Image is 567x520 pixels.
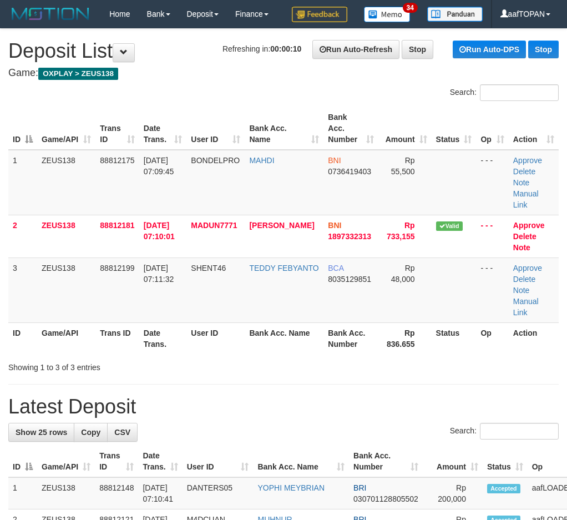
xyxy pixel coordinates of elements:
[432,107,477,150] th: Status: activate to sort column ascending
[37,258,95,322] td: ZEUS138
[257,483,325,492] a: YOPHI MEYBRIAN
[139,107,187,150] th: Date Trans.: activate to sort column ascending
[353,483,366,492] span: BRI
[8,40,559,62] h1: Deposit List
[183,446,254,477] th: User ID: activate to sort column ascending
[513,275,535,284] a: Delete
[513,189,539,209] a: Manual Link
[138,477,182,509] td: [DATE] 07:10:41
[8,322,37,354] th: ID
[37,215,95,258] td: ZEUS138
[328,232,371,241] span: Copy 1897332313 to clipboard
[453,41,526,58] a: Run Auto-DPS
[513,156,542,165] a: Approve
[138,446,182,477] th: Date Trans.: activate to sort column ascending
[95,446,138,477] th: Trans ID: activate to sort column ascending
[37,150,95,215] td: ZEUS138
[186,107,245,150] th: User ID: activate to sort column ascending
[8,446,37,477] th: ID: activate to sort column descending
[476,215,508,258] td: - - -
[328,167,371,176] span: Copy 0736419403 to clipboard
[323,322,378,354] th: Bank Acc. Number
[37,107,95,150] th: Game/API: activate to sort column ascending
[144,156,174,176] span: [DATE] 07:09:45
[423,477,483,509] td: Rp 200,000
[8,423,74,442] a: Show 25 rows
[528,41,559,58] a: Stop
[450,423,559,440] label: Search:
[222,44,301,53] span: Refreshing in:
[8,215,37,258] td: 2
[487,484,520,493] span: Accepted
[249,221,314,230] a: [PERSON_NAME]
[191,221,237,230] span: MADUN7771
[423,446,483,477] th: Amount: activate to sort column ascending
[513,264,542,272] a: Approve
[480,84,559,101] input: Search:
[8,396,559,418] h1: Latest Deposit
[100,221,134,230] span: 88812181
[107,423,138,442] a: CSV
[353,494,418,503] span: Copy 030701128805502 to clipboard
[8,150,37,215] td: 1
[480,423,559,440] input: Search:
[476,322,508,354] th: Op
[270,44,301,53] strong: 00:00:10
[513,232,536,241] a: Delete
[509,322,559,354] th: Action
[513,167,535,176] a: Delete
[436,221,463,231] span: Valid transaction
[74,423,108,442] a: Copy
[328,156,341,165] span: BNI
[8,68,559,79] h4: Game:
[249,264,318,272] a: TEDDY FEBYANTO
[144,264,174,284] span: [DATE] 07:11:32
[8,6,93,22] img: MOTION_logo.png
[139,322,187,354] th: Date Trans.
[37,477,95,509] td: ZEUS138
[8,357,228,373] div: Showing 1 to 3 of 3 entries
[513,221,545,230] a: Approve
[432,322,477,354] th: Status
[253,446,349,477] th: Bank Acc. Name: activate to sort column ascending
[249,156,274,165] a: MAHDI
[37,446,95,477] th: Game/API: activate to sort column ascending
[476,107,508,150] th: Op: activate to sort column ascending
[16,428,67,437] span: Show 25 rows
[245,322,323,354] th: Bank Acc. Name
[391,156,415,176] span: Rp 55,500
[191,264,226,272] span: SHENT46
[95,322,139,354] th: Trans ID
[328,221,341,230] span: BNI
[513,297,539,317] a: Manual Link
[312,40,399,59] a: Run Auto-Refresh
[186,322,245,354] th: User ID
[100,264,134,272] span: 88812199
[378,322,432,354] th: Rp 836.655
[364,7,411,22] img: Button%20Memo.svg
[144,221,175,241] span: [DATE] 07:10:01
[402,40,433,59] a: Stop
[38,68,118,80] span: OXPLAY > ZEUS138
[476,150,508,215] td: - - -
[114,428,130,437] span: CSV
[8,477,37,509] td: 1
[183,477,254,509] td: DANTERS05
[513,243,530,252] a: Note
[323,107,378,150] th: Bank Acc. Number: activate to sort column ascending
[391,264,415,284] span: Rp 48,000
[513,286,530,295] a: Note
[95,477,138,509] td: 88812148
[509,107,559,150] th: Action: activate to sort column ascending
[513,178,530,187] a: Note
[328,264,343,272] span: BCA
[427,7,483,22] img: panduan.png
[8,258,37,322] td: 3
[450,84,559,101] label: Search:
[483,446,528,477] th: Status: activate to sort column ascending
[95,107,139,150] th: Trans ID: activate to sort column ascending
[81,428,100,437] span: Copy
[100,156,134,165] span: 88812175
[8,107,37,150] th: ID: activate to sort column descending
[403,3,418,13] span: 34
